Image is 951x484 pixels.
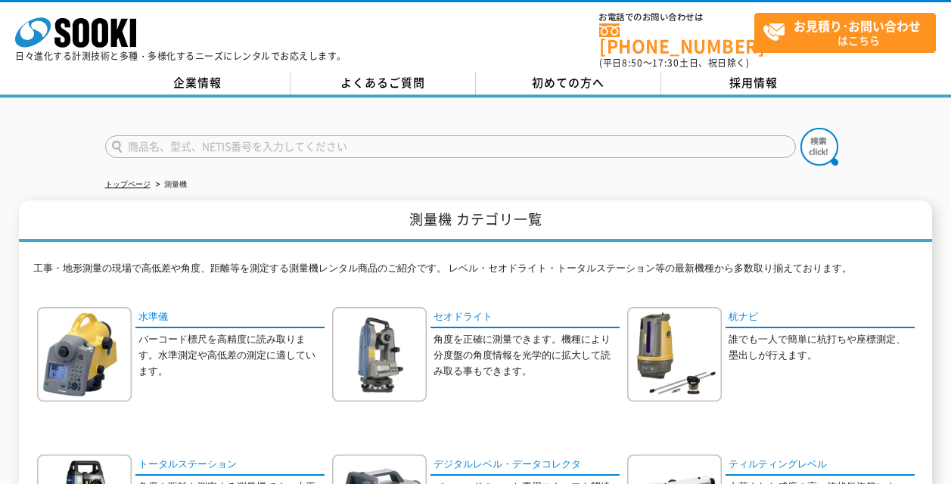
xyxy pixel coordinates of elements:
strong: お見積り･お問い合わせ [794,17,921,35]
img: セオドライト [332,307,427,402]
span: 初めての方へ [532,74,604,91]
span: お電話でのお問い合わせは [599,13,754,22]
a: お見積り･お問い合わせはこちら [754,13,936,53]
p: 角度を正確に測量できます。機種により分度盤の角度情報を光学的に拡大して読み取る事もできます。 [434,332,620,379]
img: btn_search.png [800,128,838,166]
a: 企業情報 [105,72,291,95]
span: はこちら [763,14,935,51]
a: デジタルレベル・データコレクタ [430,455,620,476]
a: 杭ナビ [726,307,915,329]
a: 水準儀 [135,307,325,329]
p: バーコード標尺を高精度に読み取ります。水準測定や高低差の測定に適しています。 [138,332,325,379]
a: トータルステーション [135,455,325,476]
input: 商品名、型式、NETIS番号を入力してください [105,135,796,158]
p: 日々進化する計測技術と多種・多様化するニーズにレンタルでお応えします。 [15,51,347,60]
a: セオドライト [430,307,620,329]
h1: 測量機 カテゴリ一覧 [19,200,932,242]
a: [PHONE_NUMBER] [599,23,754,54]
a: よくあるご質問 [291,72,476,95]
img: 水準儀 [37,307,132,402]
p: 誰でも一人で簡単に杭打ちや座標測定、墨出しが行えます。 [729,332,915,364]
span: (平日 ～ 土日、祝日除く) [599,56,749,70]
a: ティルティングレベル [726,455,915,476]
span: 8:50 [622,56,643,70]
p: 工事・地形測量の現場で高低差や角度、距離等を測定する測量機レンタル商品のご紹介です。 レベル・セオドライト・トータルステーション等の最新機種から多数取り揃えております。 [33,261,918,284]
img: 杭ナビ [627,307,722,402]
li: 測量機 [153,177,187,193]
span: 17:30 [652,56,679,70]
a: 採用情報 [661,72,847,95]
a: 初めての方へ [476,72,661,95]
a: トップページ [105,180,151,188]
